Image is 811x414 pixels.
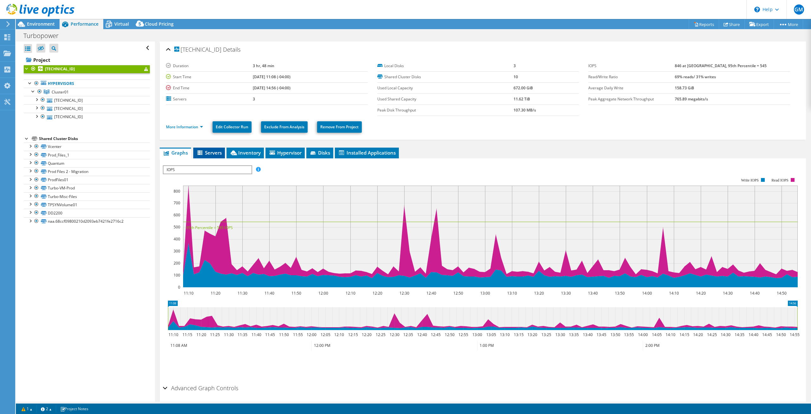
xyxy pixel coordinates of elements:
[56,405,93,413] a: Project Notes
[317,121,362,133] a: Remove From Project
[675,96,708,102] b: 765.89 megabits/s
[24,192,150,201] a: Turbo-Misc-Files
[184,290,194,296] text: 11:10
[445,332,455,337] text: 12:50
[71,21,99,27] span: Performance
[269,150,302,156] span: Hypervisor
[772,178,789,182] text: Read IOPS
[790,332,800,337] text: 14:55
[166,96,253,102] label: Servers
[377,107,514,113] label: Peak Disk Throughput
[224,332,234,337] text: 11:30
[174,272,180,278] text: 100
[253,63,274,68] b: 3 hr, 48 min
[45,66,75,72] b: [TECHNICAL_ID]
[373,290,382,296] text: 12:20
[24,151,150,159] a: Prod_Files_1
[514,96,530,102] b: 11.62 TiB
[707,332,717,337] text: 14:25
[24,184,150,192] a: Turbo-VM-Prod
[174,248,180,254] text: 300
[458,332,468,337] text: 12:55
[555,332,565,337] text: 13:30
[163,382,238,394] h2: Advanced Graph Controls
[610,332,620,337] text: 13:50
[762,332,772,337] text: 14:45
[377,85,514,91] label: Used Local Capacity
[24,55,150,65] a: Project
[514,332,524,337] text: 13:15
[196,150,222,156] span: Servers
[514,85,533,91] b: 672.00 GiB
[652,332,662,337] text: 14:05
[24,201,150,209] a: TPSYNVolume01
[293,332,303,337] text: 11:55
[749,332,758,337] text: 14:40
[390,332,399,337] text: 12:30
[24,104,150,112] a: [TECHNICAL_ID]
[750,290,760,296] text: 14:40
[166,124,203,130] a: More Information
[348,332,358,337] text: 12:15
[39,135,150,143] div: Shared Cluster Disks
[693,332,703,337] text: 14:20
[307,332,316,337] text: 12:00
[223,46,240,53] span: Details
[166,85,253,91] label: End Time
[174,224,180,230] text: 500
[376,332,386,337] text: 12:25
[588,290,598,296] text: 13:40
[527,332,537,337] text: 13:20
[174,47,221,53] span: [TECHNICAL_ID]
[321,332,330,337] text: 12:05
[52,89,69,95] span: Cluster01
[24,65,150,73] a: [TECHNICAL_ID]
[238,332,247,337] text: 11:35
[36,405,56,413] a: 2
[472,332,482,337] text: 13:00
[583,332,593,337] text: 13:40
[261,121,308,133] a: Exclude From Analysis
[666,332,675,337] text: 14:10
[669,290,679,296] text: 14:10
[486,332,496,337] text: 13:05
[174,236,180,242] text: 400
[338,150,396,156] span: Installed Applications
[588,96,674,102] label: Peak Aggregate Network Throughput
[265,290,274,296] text: 11:40
[253,85,291,91] b: [DATE] 14:56 (-04:00)
[178,284,180,290] text: 0
[166,74,253,80] label: Start Time
[291,290,301,296] text: 11:50
[675,63,767,68] b: 846 at [GEOGRAPHIC_DATA], 95th Percentile = 545
[174,188,180,194] text: 800
[514,74,518,80] b: 10
[17,405,37,413] a: 1
[377,96,514,102] label: Used Shared Capacity
[500,332,510,337] text: 13:10
[362,332,372,337] text: 12:20
[794,4,804,15] span: GM
[253,74,291,80] b: [DATE] 11:08 (-04:00)
[561,290,571,296] text: 13:30
[186,225,233,230] text: 95th Percentile = 545 IOPS
[597,332,606,337] text: 13:45
[230,150,261,156] span: Inventory
[534,290,544,296] text: 13:20
[723,290,733,296] text: 14:30
[741,178,759,182] text: Write IOPS
[754,7,760,12] svg: \n
[569,332,579,337] text: 13:35
[265,332,275,337] text: 11:45
[453,290,463,296] text: 12:50
[169,332,178,337] text: 11:10
[114,21,129,27] span: Virtual
[431,332,441,337] text: 12:45
[346,290,355,296] text: 12:10
[182,332,192,337] text: 11:15
[541,332,551,337] text: 13:25
[680,332,689,337] text: 14:15
[24,209,150,217] a: DD2200
[24,143,150,151] a: Vcenter
[642,290,652,296] text: 14:00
